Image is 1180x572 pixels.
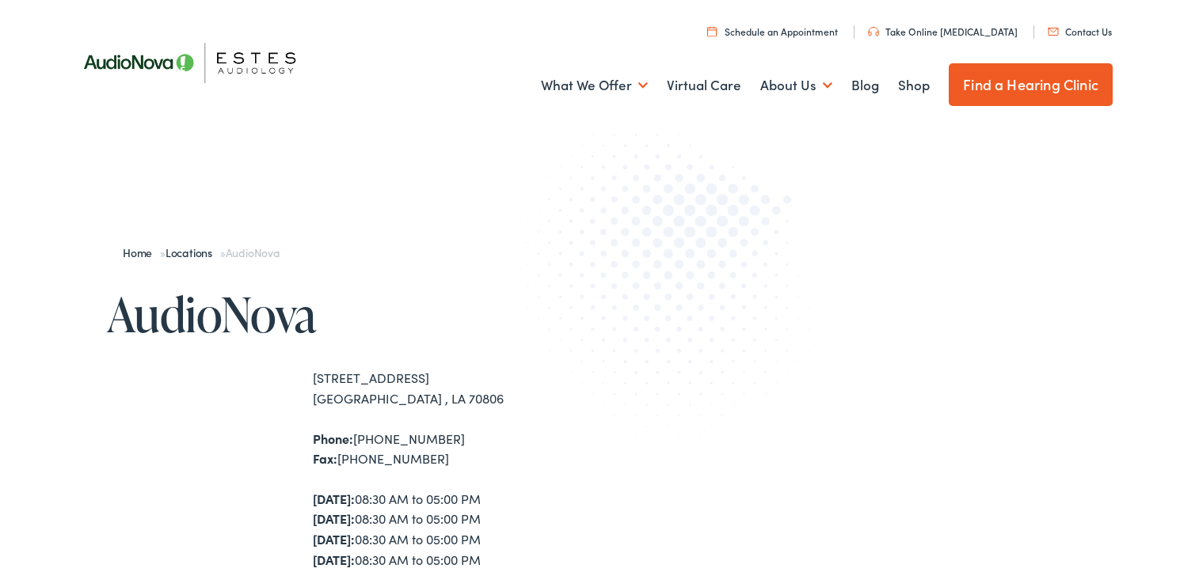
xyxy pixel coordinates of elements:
a: Take Online [MEDICAL_DATA] [868,25,1018,38]
img: utility icon [1048,28,1059,36]
a: Home [123,244,160,260]
strong: Fax: [313,449,337,467]
img: utility icon [707,26,717,36]
a: Blog [851,56,879,115]
a: What We Offer [541,56,648,115]
a: Virtual Care [667,56,741,115]
a: About Us [760,56,832,115]
strong: Phone: [313,430,353,447]
span: » » [123,244,280,260]
strong: [DATE]: [313,551,355,568]
a: Schedule an Appointment [707,25,838,38]
a: Locations [166,244,220,260]
a: Find a Hearing Clinic [949,63,1113,106]
div: [STREET_ADDRESS] [GEOGRAPHIC_DATA] , LA 70806 [313,368,590,408]
a: Shop [898,56,930,115]
strong: [DATE]: [313,490,355,507]
strong: [DATE]: [313,509,355,527]
span: AudioNova [226,244,280,260]
a: Contact Us [1048,25,1112,38]
strong: [DATE]: [313,530,355,547]
img: utility icon [868,27,879,36]
h1: AudioNova [107,288,590,340]
div: [PHONE_NUMBER] [PHONE_NUMBER] [313,429,590,469]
